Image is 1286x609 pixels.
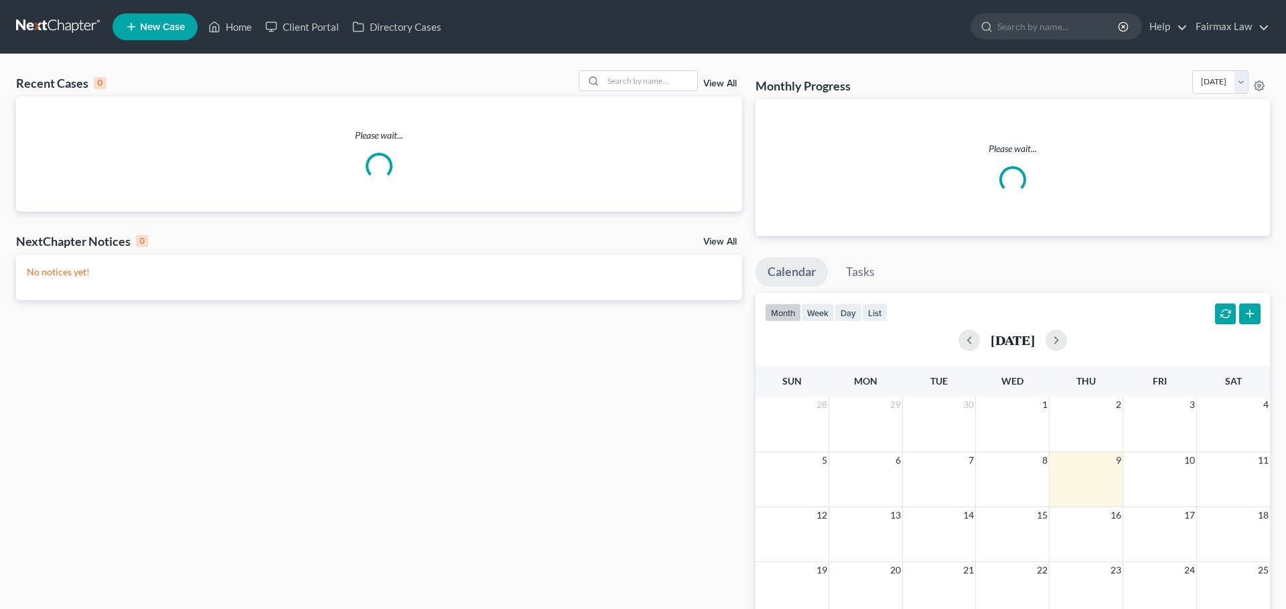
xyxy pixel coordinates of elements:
[815,507,829,523] span: 12
[140,22,185,32] span: New Case
[16,129,742,142] p: Please wait...
[835,303,862,322] button: day
[703,237,737,247] a: View All
[1115,452,1123,468] span: 9
[894,452,902,468] span: 6
[1076,375,1096,387] span: Thu
[820,452,829,468] span: 5
[991,333,1035,347] h2: [DATE]
[1188,397,1196,413] span: 3
[1257,562,1270,578] span: 25
[801,303,835,322] button: week
[962,562,975,578] span: 21
[1109,562,1123,578] span: 23
[756,257,828,287] a: Calendar
[1262,397,1270,413] span: 4
[1041,452,1049,468] span: 8
[1257,452,1270,468] span: 11
[346,15,448,39] a: Directory Cases
[962,397,975,413] span: 30
[782,375,802,387] span: Sun
[889,397,902,413] span: 29
[1109,507,1123,523] span: 16
[1001,375,1023,387] span: Wed
[1115,397,1123,413] span: 2
[1035,562,1049,578] span: 22
[16,233,148,249] div: NextChapter Notices
[815,397,829,413] span: 28
[756,78,851,94] h3: Monthly Progress
[1189,15,1269,39] a: Fairmax Law
[603,71,697,90] input: Search by name...
[1183,452,1196,468] span: 10
[967,452,975,468] span: 7
[815,562,829,578] span: 19
[1183,562,1196,578] span: 24
[1257,507,1270,523] span: 18
[862,303,887,322] button: list
[962,507,975,523] span: 14
[1035,507,1049,523] span: 15
[766,142,1259,155] p: Please wait...
[834,257,887,287] a: Tasks
[930,375,948,387] span: Tue
[16,75,106,91] div: Recent Cases
[1183,507,1196,523] span: 17
[997,14,1120,39] input: Search by name...
[1153,375,1167,387] span: Fri
[27,265,731,279] p: No notices yet!
[94,77,106,89] div: 0
[854,375,877,387] span: Mon
[889,562,902,578] span: 20
[259,15,346,39] a: Client Portal
[1143,15,1188,39] a: Help
[202,15,259,39] a: Home
[889,507,902,523] span: 13
[703,79,737,88] a: View All
[136,235,148,247] div: 0
[765,303,801,322] button: month
[1225,375,1242,387] span: Sat
[1041,397,1049,413] span: 1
